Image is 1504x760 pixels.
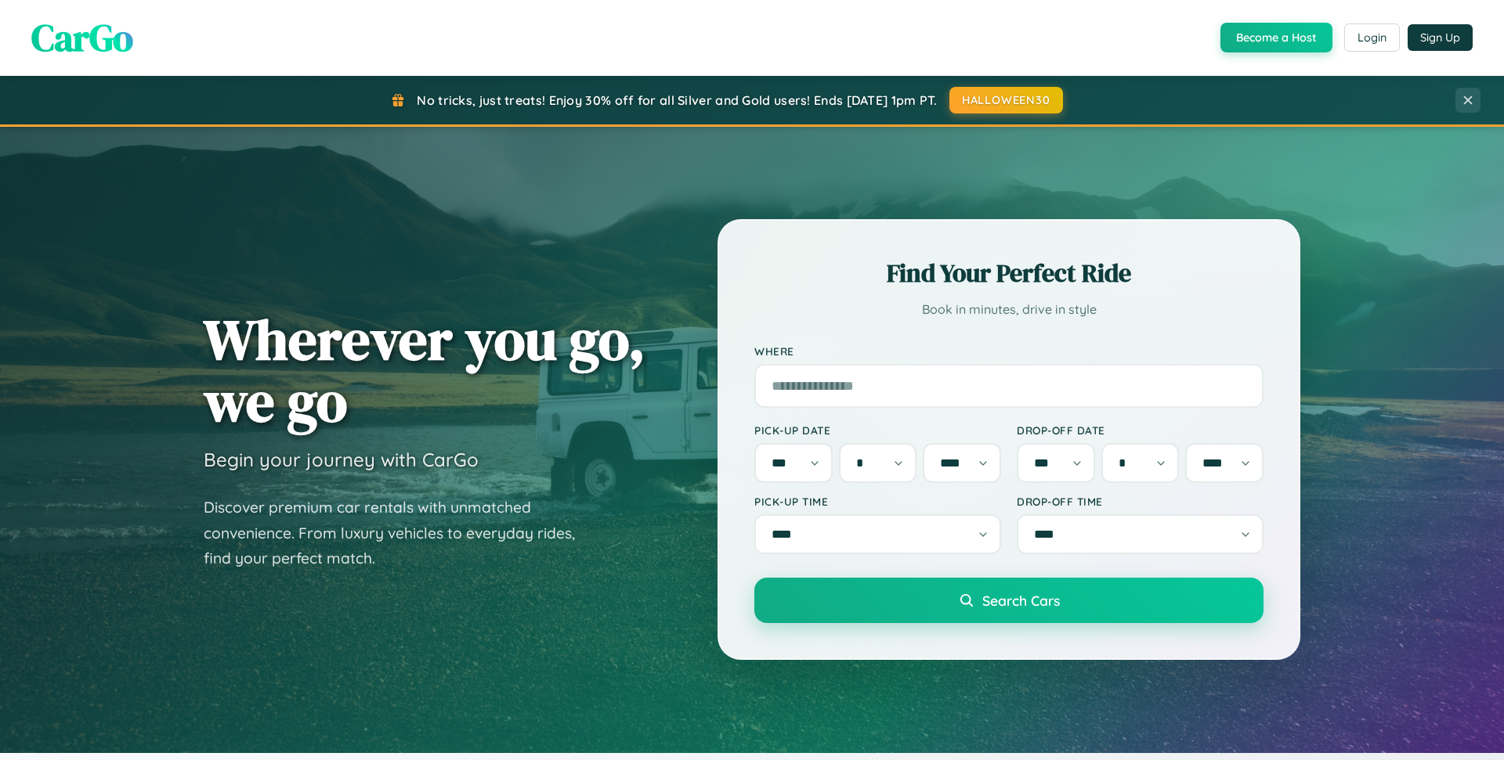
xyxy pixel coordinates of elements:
[204,495,595,571] p: Discover premium car rentals with unmatched convenience. From luxury vehicles to everyday rides, ...
[754,344,1264,358] label: Where
[1017,495,1264,508] label: Drop-off Time
[417,92,937,108] span: No tricks, just treats! Enjoy 30% off for all Silver and Gold users! Ends [DATE] 1pm PT.
[204,448,479,471] h3: Begin your journey with CarGo
[982,592,1060,609] span: Search Cars
[1017,423,1264,437] label: Drop-off Date
[754,298,1264,321] p: Book in minutes, drive in style
[754,578,1264,623] button: Search Cars
[204,308,645,432] h1: Wherever you go, we go
[754,495,1001,508] label: Pick-up Time
[754,256,1264,290] h2: Find Your Perfect Ride
[1408,24,1473,51] button: Sign Up
[1344,23,1400,52] button: Login
[31,12,133,63] span: CarGo
[949,87,1063,113] button: HALLOWEEN30
[1220,23,1332,52] button: Become a Host
[754,423,1001,437] label: Pick-up Date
